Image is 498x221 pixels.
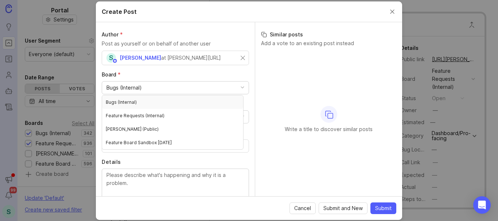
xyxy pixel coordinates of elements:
[323,205,363,212] span: Submit and New
[112,58,118,63] img: member badge
[102,136,243,149] div: Feature Board Sandbox [DATE]
[285,126,373,133] p: Write a title to discover similar posts
[319,202,367,214] button: Submit and New
[161,54,221,62] div: at [PERSON_NAME][URL]
[102,71,121,78] span: Board (required)
[102,109,243,122] div: Feature Requests (Internal)
[370,202,396,214] button: Submit
[388,8,396,16] button: Close create post modal
[102,95,243,109] div: Bugs (Internal)
[102,158,249,166] label: Details
[473,196,491,214] div: Open Intercom Messenger
[375,205,392,212] span: Submit
[102,31,123,38] span: Author (required)
[261,31,396,38] h3: Similar posts
[106,53,116,63] div: S
[294,205,311,212] span: Cancel
[106,84,142,92] div: Bugs (Internal)
[102,122,243,136] div: [PERSON_NAME] (Public)
[120,55,161,61] span: [PERSON_NAME]
[261,40,396,47] p: Add a vote to an existing post instead
[102,7,137,16] h2: Create Post
[289,202,316,214] button: Cancel
[102,40,249,48] p: Post as yourself or on behalf of another user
